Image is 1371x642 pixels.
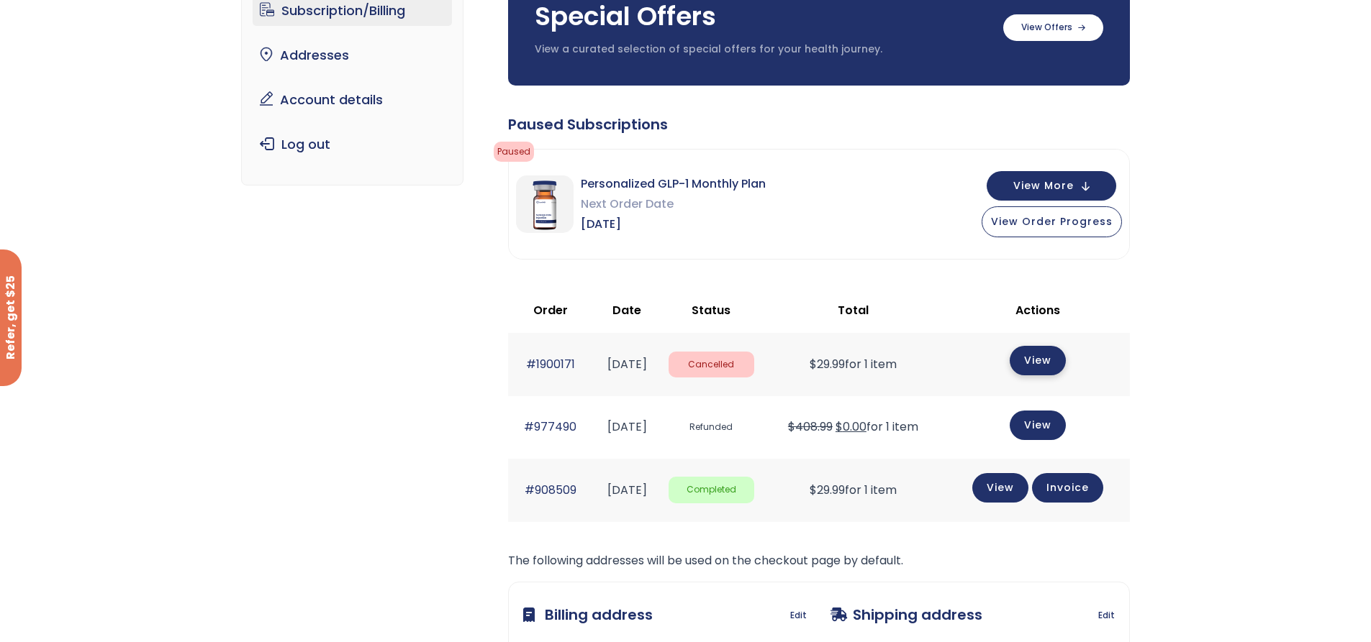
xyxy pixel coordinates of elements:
[810,482,845,498] span: 29.99
[612,302,641,318] span: Date
[524,418,576,435] a: #977490
[523,597,653,633] h3: Billing address
[607,418,647,435] time: [DATE]
[692,302,730,318] span: Status
[526,356,575,372] a: #1900171
[1010,411,1066,440] a: View
[1013,181,1074,191] span: View More
[494,142,534,162] span: Paused
[836,418,867,435] span: 0.00
[535,42,989,57] p: View a curated selection of special offers for your health journey.
[253,40,452,70] a: Addresses
[836,418,843,435] span: $
[669,477,754,503] span: Completed
[669,414,754,441] span: Refunded
[508,551,1130,571] p: The following addresses will be used on the checkout page by default.
[987,171,1116,201] button: View More
[991,214,1113,229] span: View Order Progress
[761,333,945,395] td: for 1 item
[607,356,647,372] time: [DATE]
[1015,302,1060,318] span: Actions
[810,356,817,372] span: $
[669,352,754,378] span: Cancelled
[253,85,452,115] a: Account details
[607,482,647,498] time: [DATE]
[1010,346,1066,375] a: View
[253,129,452,160] a: Log out
[1098,605,1115,625] a: Edit
[982,206,1122,237] button: View Order Progress
[810,356,845,372] span: 29.99
[838,302,869,318] span: Total
[790,605,807,625] a: Edit
[831,597,982,633] h3: Shipping address
[761,459,945,521] td: for 1 item
[972,473,1028,503] a: View
[788,418,833,435] del: $408.99
[1032,473,1103,503] a: Invoice
[525,482,576,498] a: #908509
[581,174,766,194] span: Personalized GLP-1 Monthly Plan
[761,396,945,459] td: for 1 item
[533,302,568,318] span: Order
[581,194,766,214] span: Next Order Date
[508,114,1130,134] div: Paused Subscriptions
[581,214,766,234] span: [DATE]
[810,482,817,498] span: $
